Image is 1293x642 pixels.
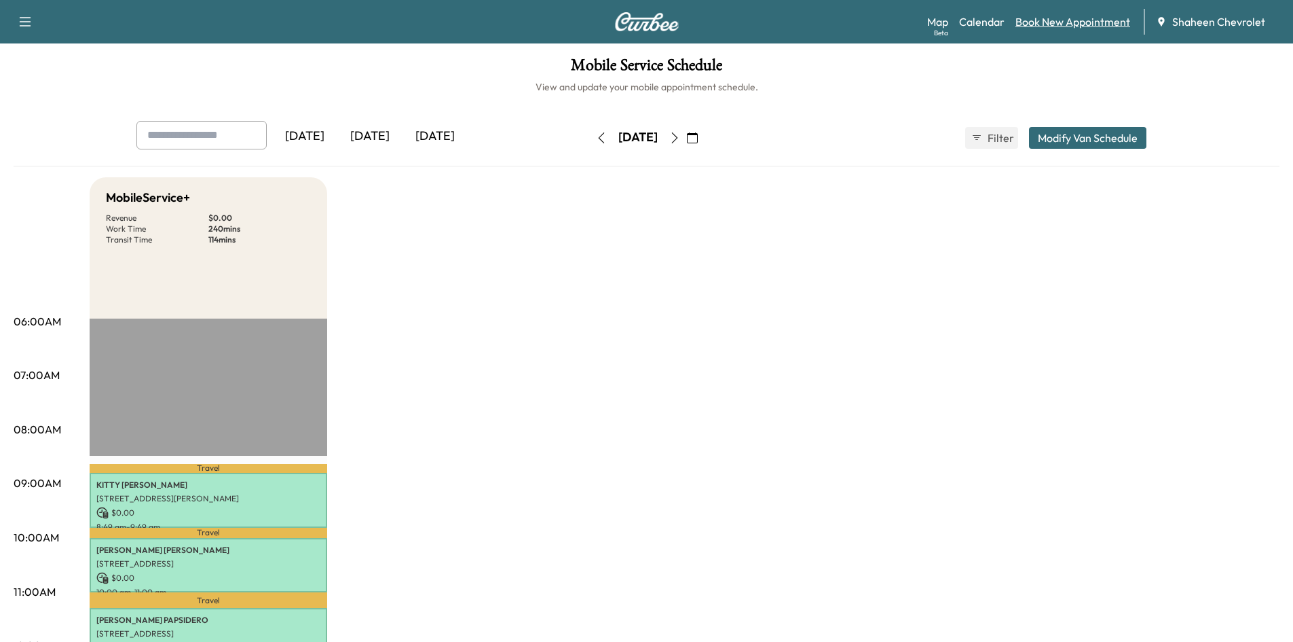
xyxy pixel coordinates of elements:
p: 10:00AM [14,529,59,546]
button: Filter [965,127,1018,149]
a: Book New Appointment [1015,14,1130,30]
p: Travel [90,464,327,473]
p: Work Time [106,224,208,234]
span: Filter [988,130,1012,146]
p: 08:00AM [14,421,61,438]
h1: Mobile Service Schedule [14,57,1279,80]
button: Modify Van Schedule [1029,127,1146,149]
span: Shaheen Chevrolet [1172,14,1265,30]
p: Travel [90,528,327,538]
p: $ 0.00 [96,572,320,584]
a: Calendar [959,14,1005,30]
p: 06:00AM [14,313,61,329]
p: [STREET_ADDRESS] [96,628,320,639]
p: 10:00 am - 11:00 am [96,587,320,598]
div: Beta [934,28,948,38]
p: [PERSON_NAME] PAPSIDERO [96,615,320,626]
p: Travel [90,592,327,608]
h6: View and update your mobile appointment schedule. [14,80,1279,94]
div: [DATE] [402,121,468,152]
p: KITTY [PERSON_NAME] [96,480,320,491]
a: MapBeta [927,14,948,30]
h5: MobileService+ [106,188,190,207]
p: Revenue [106,213,208,224]
p: 07:00AM [14,367,60,383]
p: Transit Time [106,234,208,245]
p: [PERSON_NAME] [PERSON_NAME] [96,545,320,556]
p: 11:00AM [14,584,56,600]
p: [STREET_ADDRESS] [96,558,320,569]
p: 09:00AM [14,475,61,491]
p: [STREET_ADDRESS][PERSON_NAME] [96,493,320,504]
p: 114 mins [208,234,311,245]
p: 240 mins [208,224,311,234]
p: 8:49 am - 9:49 am [96,522,320,533]
p: $ 0.00 [208,213,311,224]
div: [DATE] [618,129,658,146]
img: Curbee Logo [614,12,679,31]
p: $ 0.00 [96,507,320,519]
div: [DATE] [272,121,337,152]
div: [DATE] [337,121,402,152]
